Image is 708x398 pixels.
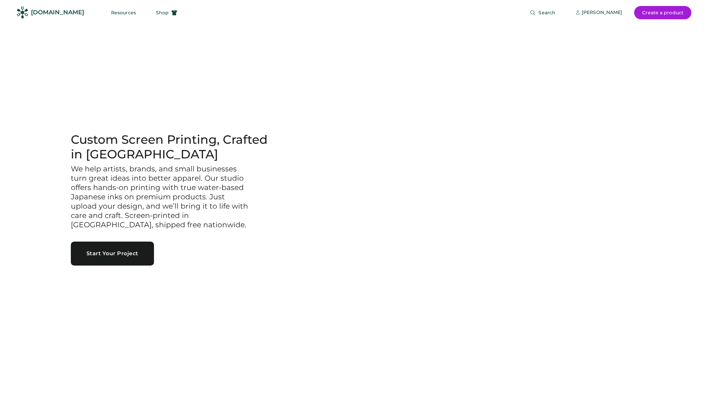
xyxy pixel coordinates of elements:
button: Start Your Project [71,242,154,266]
div: [PERSON_NAME] [582,9,622,16]
img: Rendered Logo - Screens [17,7,28,18]
h3: We help artists, brands, and small businesses turn great ideas into better apparel. Our studio of... [71,164,250,230]
button: Shop [148,6,185,19]
h1: Custom Screen Printing, Crafted in [GEOGRAPHIC_DATA] [71,132,278,162]
span: Shop [156,10,169,15]
button: Search [522,6,563,19]
span: Search [538,10,555,15]
button: Resources [103,6,144,19]
button: Create a product [634,6,691,19]
div: [DOMAIN_NAME] [31,8,84,17]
